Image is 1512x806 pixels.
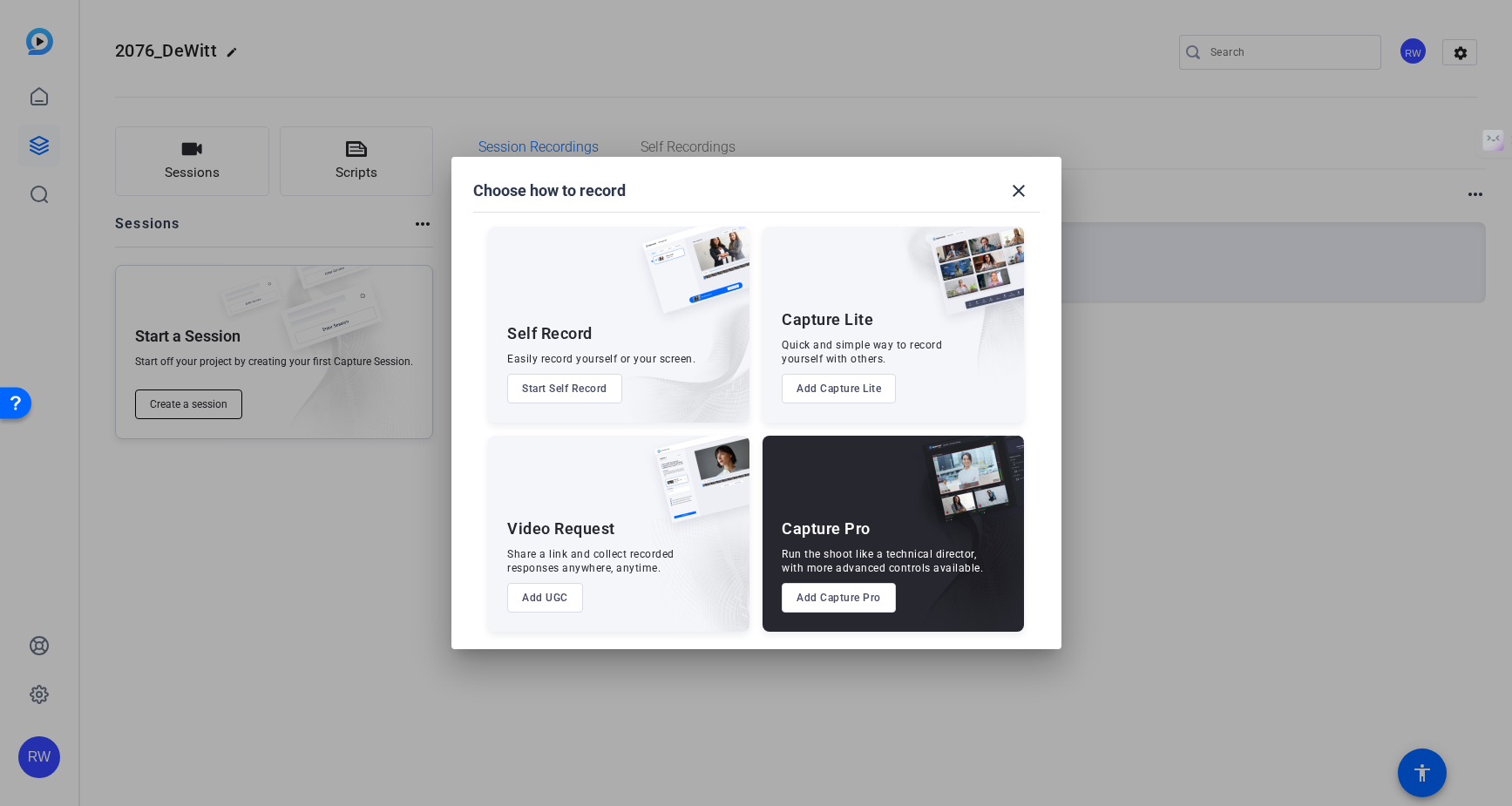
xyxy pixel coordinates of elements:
img: ugc-content.png [641,436,749,541]
button: Add Capture Lite [782,374,896,403]
h1: Choose how to record [473,180,626,201]
div: Capture Lite [782,309,873,330]
div: Video Request [507,518,615,539]
img: embarkstudio-ugc-content.png [648,490,749,632]
mat-icon: close [1008,180,1029,201]
div: Quick and simple way to record yourself with others. [782,338,942,366]
img: capture-lite.png [916,227,1024,333]
img: embarkstudio-capture-lite.png [868,227,1024,401]
button: Add UGC [507,583,583,613]
img: capture-pro.png [909,436,1024,542]
button: Start Self Record [507,374,622,403]
img: self-record.png [629,227,749,331]
div: Share a link and collect recorded responses anywhere, anytime. [507,547,675,575]
img: embarkstudio-capture-pro.png [895,457,1024,632]
div: Run the shoot like a technical director, with more advanced controls available. [782,547,983,575]
button: Add Capture Pro [782,583,896,613]
img: embarkstudio-self-record.png [598,264,749,423]
div: Self Record [507,323,593,344]
div: Easily record yourself or your screen. [507,352,695,366]
div: Capture Pro [782,518,871,539]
